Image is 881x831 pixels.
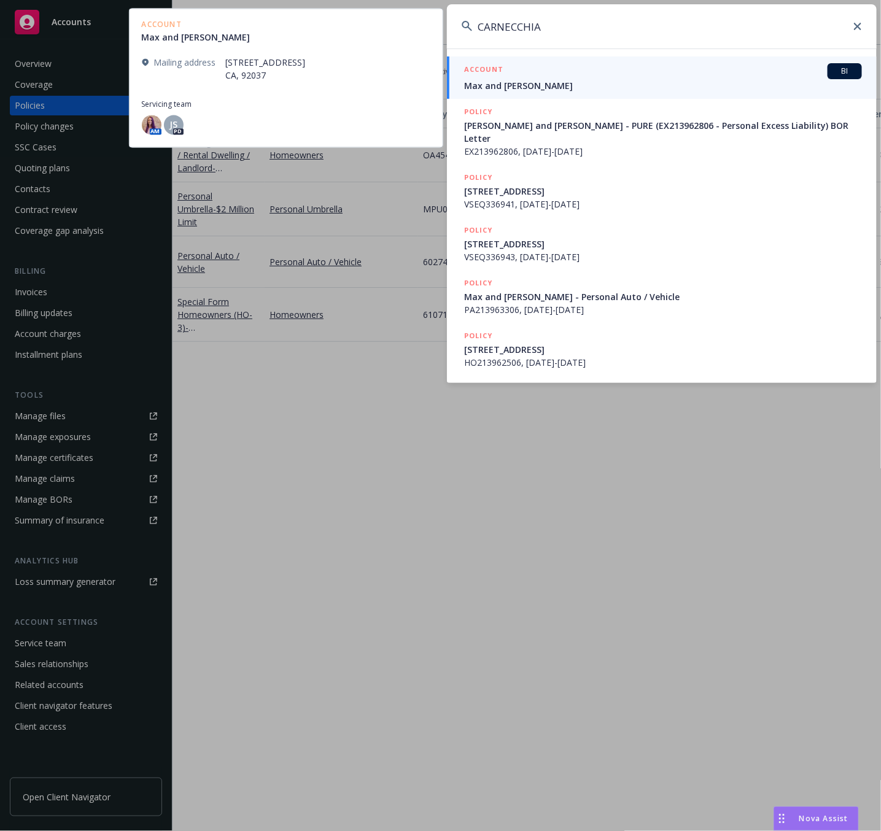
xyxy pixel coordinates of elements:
a: ACCOUNTBIMax and [PERSON_NAME] [447,56,877,99]
input: Search... [447,4,877,48]
a: POLICY[STREET_ADDRESS]VSEQ336943, [DATE]-[DATE] [447,217,877,270]
button: Nova Assist [774,806,859,831]
a: POLICYMax and [PERSON_NAME] - Personal Auto / VehiclePA213963306, [DATE]-[DATE] [447,270,877,323]
span: PA213963306, [DATE]-[DATE] [464,303,862,316]
h5: ACCOUNT [464,63,503,78]
span: Max and [PERSON_NAME] - Personal Auto / Vehicle [464,290,862,303]
span: Nova Assist [799,813,848,824]
a: POLICY[STREET_ADDRESS]VSEQ336941, [DATE]-[DATE] [447,164,877,217]
span: EX213962806, [DATE]-[DATE] [464,145,862,158]
h5: POLICY [464,330,492,342]
span: Max and [PERSON_NAME] [464,79,862,92]
span: [PERSON_NAME] and [PERSON_NAME] - PURE (EX213962806 - Personal Excess Liability) BOR Letter [464,119,862,145]
h5: POLICY [464,106,492,118]
span: HO213962506, [DATE]-[DATE] [464,356,862,369]
h5: POLICY [464,171,492,184]
span: [STREET_ADDRESS] [464,185,862,198]
h5: POLICY [464,224,492,236]
div: Drag to move [774,807,790,830]
span: [STREET_ADDRESS] [464,343,862,356]
span: [STREET_ADDRESS] [464,238,862,250]
a: POLICY[PERSON_NAME] and [PERSON_NAME] - PURE (EX213962806 - Personal Excess Liability) BOR Letter... [447,99,877,164]
span: BI [832,66,857,77]
span: VSEQ336941, [DATE]-[DATE] [464,198,862,211]
span: VSEQ336943, [DATE]-[DATE] [464,250,862,263]
a: POLICY[STREET_ADDRESS]HO213962506, [DATE]-[DATE] [447,323,877,376]
h5: POLICY [464,277,492,289]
